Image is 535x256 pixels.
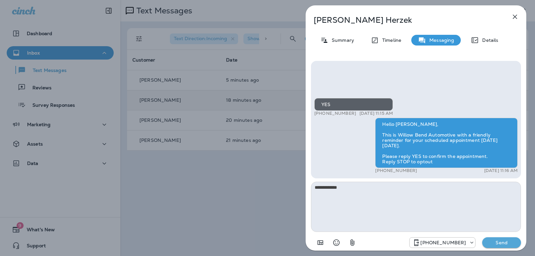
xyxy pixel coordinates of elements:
p: Send [488,240,516,246]
p: Summary [328,37,354,43]
p: [PERSON_NAME] Herzek [314,15,496,25]
p: [PHONE_NUMBER] [375,168,417,173]
button: Send [482,237,521,248]
p: Messaging [426,37,454,43]
p: [PHONE_NUMBER] [420,240,466,245]
p: [PHONE_NUMBER] [314,111,356,116]
p: [DATE] 11:15 AM [359,111,393,116]
p: Details [479,37,498,43]
button: Select an emoji [330,236,343,249]
div: Hello [PERSON_NAME], This is Willow Bend Automotive with a friendly reminder for your scheduled a... [375,118,518,168]
div: +1 (813) 497-4455 [410,239,475,247]
div: YES [314,98,393,111]
p: Timeline [379,37,401,43]
button: Add in a premade template [314,236,327,249]
p: [DATE] 11:16 AM [484,168,518,173]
